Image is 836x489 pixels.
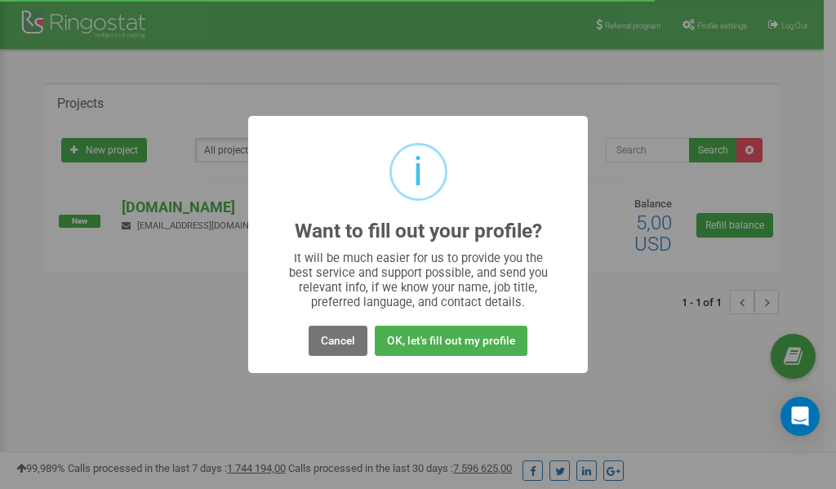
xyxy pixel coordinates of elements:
[281,251,556,309] div: It will be much easier for us to provide you the best service and support possible, and send you ...
[295,220,542,242] h2: Want to fill out your profile?
[309,326,367,356] button: Cancel
[413,145,423,198] div: i
[780,397,820,436] div: Open Intercom Messenger
[375,326,527,356] button: OK, let's fill out my profile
